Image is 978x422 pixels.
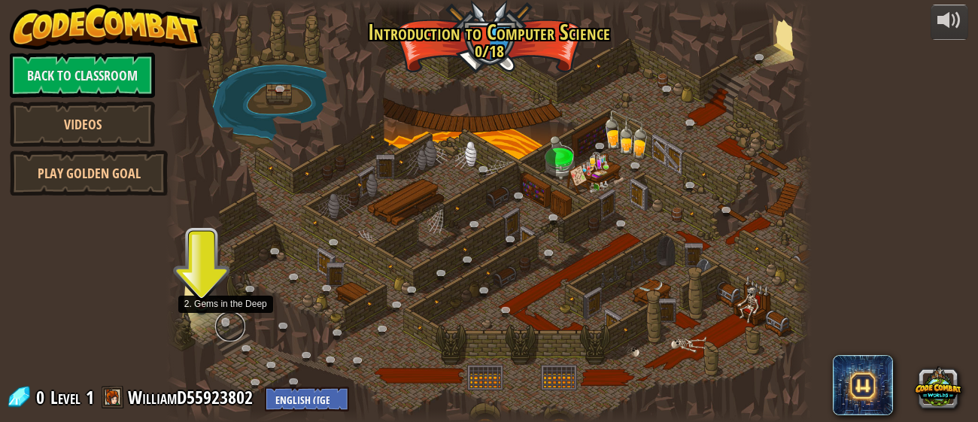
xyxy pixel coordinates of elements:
a: WilliamD55923802 [128,385,257,409]
a: Back to Classroom [10,53,155,98]
span: Level [50,385,80,410]
span: 1 [86,385,94,409]
img: level-banner-unstarted.png [194,282,208,307]
a: Videos [10,102,155,147]
a: Play Golden Goal [10,150,168,196]
img: CodeCombat - Learn how to code by playing a game [10,5,202,50]
span: 0 [36,385,49,409]
button: Adjust volume [931,5,968,40]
